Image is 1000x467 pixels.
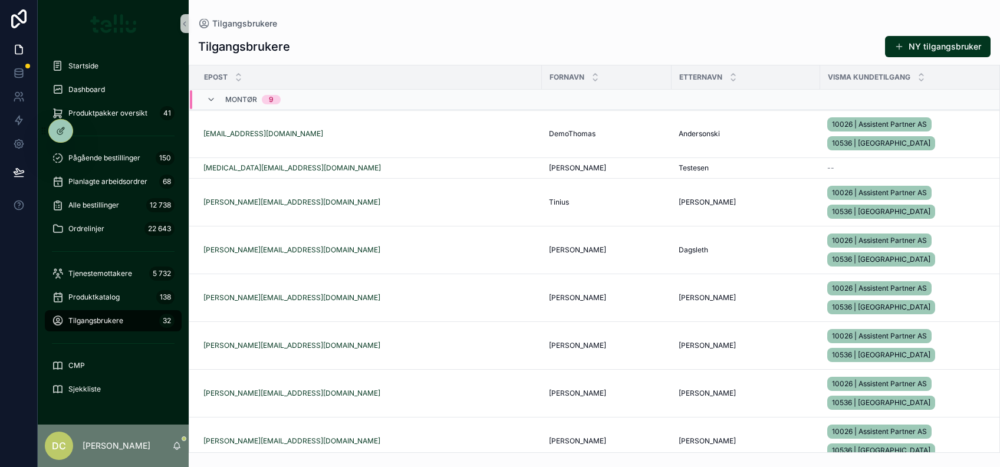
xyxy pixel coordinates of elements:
[679,198,736,207] span: [PERSON_NAME]
[156,151,175,165] div: 150
[160,106,175,120] div: 41
[679,389,736,398] span: [PERSON_NAME]
[203,436,380,446] a: [PERSON_NAME][EMAIL_ADDRESS][DOMAIN_NAME]
[679,163,709,173] span: Testesen
[159,175,175,189] div: 68
[832,302,930,312] span: 10536 | [GEOGRAPHIC_DATA]
[679,245,708,255] span: Dagsleth
[198,38,290,55] h1: Tilgangsbrukere
[832,284,927,293] span: 10026 | Assistent Partner AS
[68,224,104,233] span: Ordrelinjer
[549,293,606,302] span: [PERSON_NAME]
[679,436,736,446] span: [PERSON_NAME]
[68,316,123,325] span: Tilgangsbrukere
[83,440,150,452] p: [PERSON_NAME]
[45,147,182,169] a: Pågående bestillinger150
[832,120,927,129] span: 10026 | Assistent Partner AS
[550,73,584,82] span: Fornavn
[149,267,175,281] div: 5 732
[45,103,182,124] a: Produktpakker oversikt41
[679,341,813,350] a: [PERSON_NAME]
[203,293,380,302] a: [PERSON_NAME][EMAIL_ADDRESS][DOMAIN_NAME]
[679,293,736,302] span: [PERSON_NAME]
[68,361,85,370] span: CMP
[203,163,381,173] a: [MEDICAL_DATA][EMAIL_ADDRESS][DOMAIN_NAME]
[549,198,569,207] span: Tinius
[146,198,175,212] div: 12 738
[549,436,665,446] a: [PERSON_NAME]
[68,200,119,210] span: Alle bestillinger
[832,350,930,360] span: 10536 | [GEOGRAPHIC_DATA]
[203,163,535,173] a: [MEDICAL_DATA][EMAIL_ADDRESS][DOMAIN_NAME]
[549,129,665,139] a: DemoThomas
[68,292,120,302] span: Produktkatalog
[549,245,665,255] a: [PERSON_NAME]
[52,439,66,453] span: DC
[679,163,813,173] a: Testesen
[832,188,927,198] span: 10026 | Assistent Partner AS
[885,36,991,57] button: NY tilgangsbruker
[203,245,535,255] a: [PERSON_NAME][EMAIL_ADDRESS][DOMAIN_NAME]
[679,73,722,82] span: Etternavn
[203,341,380,350] a: [PERSON_NAME][EMAIL_ADDRESS][DOMAIN_NAME]
[832,236,927,245] span: 10026 | Assistent Partner AS
[828,73,910,82] span: Visma kundetilgang
[549,129,596,139] span: DemoThomas
[45,263,182,284] a: Tjenestemottakere5 732
[203,436,535,446] a: [PERSON_NAME][EMAIL_ADDRESS][DOMAIN_NAME]
[679,198,813,207] a: [PERSON_NAME]
[45,195,182,216] a: Alle bestillinger12 738
[269,95,274,104] div: 9
[45,79,182,100] a: Dashboard
[549,198,665,207] a: Tinius
[68,269,132,278] span: Tjenestemottakere
[203,129,535,139] a: [EMAIL_ADDRESS][DOMAIN_NAME]
[45,379,182,400] a: Sjekkliste
[203,341,535,350] a: [PERSON_NAME][EMAIL_ADDRESS][DOMAIN_NAME]
[45,355,182,376] a: CMP
[832,139,930,148] span: 10536 | [GEOGRAPHIC_DATA]
[45,218,182,239] a: Ordrelinjer22 643
[45,310,182,331] a: Tilgangsbrukere32
[679,245,813,255] a: Dagsleth
[679,129,720,139] span: Andersonski
[90,14,137,33] img: App logo
[549,389,665,398] a: [PERSON_NAME]
[203,389,535,398] a: [PERSON_NAME][EMAIL_ADDRESS][DOMAIN_NAME]
[827,163,834,173] span: --
[203,198,380,207] a: [PERSON_NAME][EMAIL_ADDRESS][DOMAIN_NAME]
[144,222,175,236] div: 22 643
[549,293,665,302] a: [PERSON_NAME]
[45,171,182,192] a: Planlagte arbeidsordrer68
[549,341,606,350] span: [PERSON_NAME]
[549,245,606,255] span: [PERSON_NAME]
[832,446,930,455] span: 10536 | [GEOGRAPHIC_DATA]
[832,427,927,436] span: 10026 | Assistent Partner AS
[203,245,380,255] a: [PERSON_NAME][EMAIL_ADDRESS][DOMAIN_NAME]
[203,293,535,302] a: [PERSON_NAME][EMAIL_ADDRESS][DOMAIN_NAME]
[203,198,535,207] a: [PERSON_NAME][EMAIL_ADDRESS][DOMAIN_NAME]
[198,18,277,29] a: Tilgangsbrukere
[832,398,930,407] span: 10536 | [GEOGRAPHIC_DATA]
[68,153,140,163] span: Pågående bestillinger
[832,255,930,264] span: 10536 | [GEOGRAPHIC_DATA]
[68,61,98,71] span: Startside
[203,129,323,139] a: [EMAIL_ADDRESS][DOMAIN_NAME]
[832,379,927,389] span: 10026 | Assistent Partner AS
[38,47,189,415] div: scrollable content
[156,290,175,304] div: 138
[45,287,182,308] a: Produktkatalog138
[549,436,606,446] span: [PERSON_NAME]
[159,314,175,328] div: 32
[68,85,105,94] span: Dashboard
[549,341,665,350] a: [PERSON_NAME]
[679,129,813,139] a: Andersonski
[212,18,277,29] span: Tilgangsbrukere
[68,384,101,394] span: Sjekkliste
[679,293,813,302] a: [PERSON_NAME]
[45,55,182,77] a: Startside
[832,331,927,341] span: 10026 | Assistent Partner AS
[679,341,736,350] span: [PERSON_NAME]
[549,389,606,398] span: [PERSON_NAME]
[679,389,813,398] a: [PERSON_NAME]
